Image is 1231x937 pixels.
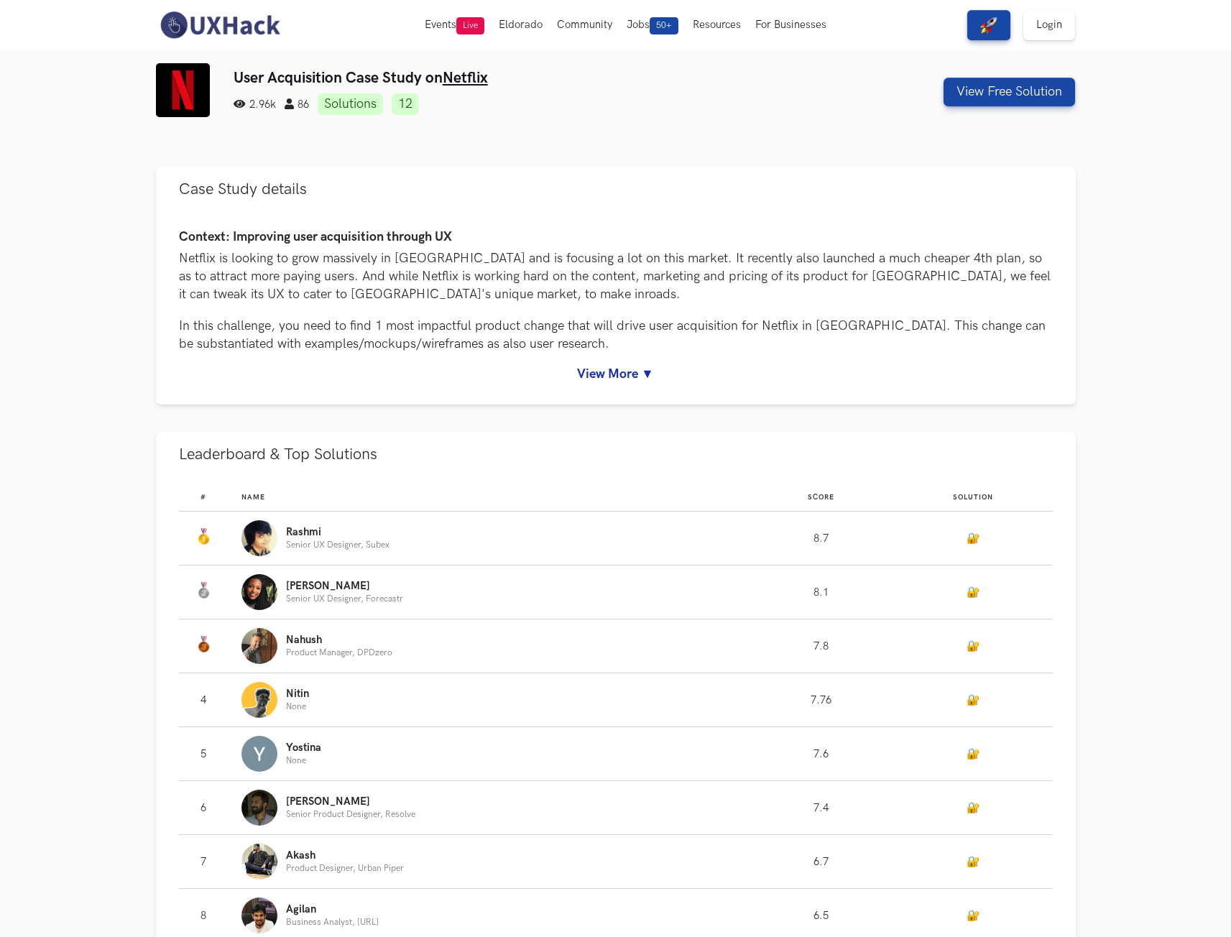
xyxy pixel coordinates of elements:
p: Rashmi [286,527,389,538]
td: 6 [179,781,241,835]
td: 7.8 [750,619,893,673]
a: 🔐 [967,586,979,599]
img: Profile photo [241,736,277,772]
p: [PERSON_NAME] [286,796,415,808]
p: Senior UX Designer, Forecastr [286,594,403,604]
span: Solution [953,493,993,502]
span: Name [241,493,265,502]
img: Profile photo [241,682,277,718]
span: Score [808,493,834,502]
img: UXHack-logo.png [156,10,284,40]
p: Product Designer, Urban Piper [286,864,404,873]
img: Profile photo [241,897,277,933]
a: Login [1023,10,1075,40]
p: Nahush [286,634,392,646]
img: Profile photo [241,574,277,610]
a: 🔐 [967,856,979,868]
a: 🔐 [967,748,979,760]
p: Agilan [286,904,379,915]
img: Bronze Medal [195,636,212,653]
span: 2.96k [234,98,276,111]
p: Netflix is looking to grow massively in [GEOGRAPHIC_DATA] and is focusing a lot on this market. I... [179,249,1053,304]
p: Senior UX Designer, Subex [286,540,389,550]
span: # [200,493,206,502]
img: Profile photo [241,790,277,826]
a: 🔐 [967,532,979,545]
a: 🔐 [967,910,979,922]
p: Akash [286,850,404,862]
td: 7.4 [750,781,893,835]
p: None [286,756,321,765]
img: Netflix logo [156,63,210,117]
p: Senior Product Designer, Resolve [286,810,415,819]
p: Yostina [286,742,321,754]
span: 86 [285,98,309,111]
p: Product Manager, DPDzero [286,648,392,657]
button: Case Study details [156,167,1076,212]
a: 🔐 [967,802,979,814]
div: Case Study details [156,212,1076,405]
p: Nitin [286,688,309,700]
td: 6.7 [750,835,893,889]
p: [PERSON_NAME] [286,581,403,592]
p: None [286,702,309,711]
td: 8.1 [750,566,893,619]
button: Leaderboard & Top Solutions [156,432,1076,477]
td: 5 [179,727,241,781]
a: View More ▼ [179,366,1053,382]
a: Solutions [318,93,383,115]
img: Gold Medal [195,528,212,545]
td: 7.6 [750,727,893,781]
td: 4 [179,673,241,727]
img: Profile photo [241,628,277,664]
a: 12 [392,93,419,115]
span: Case Study details [179,180,307,199]
span: Live [456,17,484,34]
p: In this challenge, you need to find 1 most impactful product change that will drive user acquisit... [179,317,1053,353]
td: 7.76 [750,673,893,727]
p: Business Analyst, [URL] [286,918,379,927]
span: 50+ [650,17,678,34]
td: 8.7 [750,512,893,566]
img: Profile photo [241,520,277,556]
h3: User Acquisition Case Study on [234,69,842,87]
a: 🔐 [967,694,979,706]
td: 7 [179,835,241,889]
a: Netflix [443,69,488,87]
a: 🔐 [967,640,979,652]
span: Leaderboard & Top Solutions [179,445,377,464]
h4: Context: Improving user acquisition through UX [179,230,1053,245]
img: rocket [980,17,997,34]
img: Silver Medal [195,582,212,599]
img: Profile photo [241,844,277,880]
button: View Free Solution [944,78,1075,106]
